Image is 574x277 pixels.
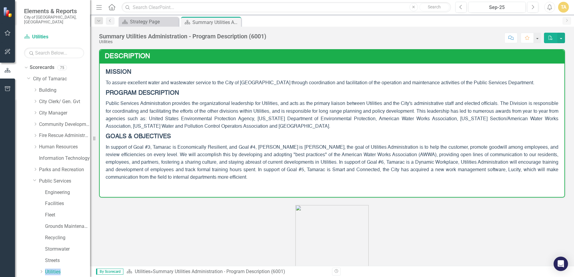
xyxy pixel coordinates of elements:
div: Strategy Page [130,18,177,25]
a: City Clerk/ Gen. Gvt [39,98,90,105]
a: Community Development [39,121,90,128]
a: Building [39,87,90,94]
div: Summary Utilities Administration - Program Description (6001) [192,19,240,26]
small: City of [GEOGRAPHIC_DATA], [GEOGRAPHIC_DATA] [24,15,84,25]
span: By Scorecard [96,269,123,275]
a: City Manager [39,110,90,117]
a: Parks and Recreation [39,166,90,173]
input: Search ClearPoint... [122,2,451,13]
a: Information Technology [39,155,90,162]
div: » [126,268,328,275]
a: Human Resources [39,144,90,150]
img: image%20v46.png [295,205,369,274]
div: Summary Utilities Administration - Program Description (6001) [153,269,285,274]
div: Open Intercom Messenger [554,257,568,271]
a: Fire Rescue Administration [39,132,90,139]
strong: GOALS & OBJECTIVES [106,134,171,140]
a: Facilities [45,200,90,207]
a: Utilities [135,269,150,274]
a: Streets [45,257,90,264]
a: Utilities [45,269,90,276]
a: Strategy Page [120,18,177,25]
button: TA [558,2,569,13]
a: Utilities [24,34,84,40]
a: Stormwater [45,246,90,253]
span: In support of Goal #3, Tamarac is Economically Resilient, and Goal #4, [PERSON_NAME] is [PERSON_N... [106,145,558,180]
img: ClearPoint Strategy [3,7,14,17]
div: Utilities [99,40,266,44]
a: Grounds Maintenance [45,223,90,230]
h3: Description [105,53,561,60]
span: To assure excellent water and wastewater service to the City of [GEOGRAPHIC_DATA] through coordin... [106,81,534,85]
strong: PROGRAM DESCRIPTION [106,90,179,96]
div: 75 [57,65,67,70]
a: Recycling [45,234,90,241]
div: Sep-25 [470,4,524,11]
span: Elements & Reports [24,7,84,15]
button: Search [419,3,449,11]
a: Scorecards [30,64,54,71]
button: Sep-25 [468,2,526,13]
strong: MISSION [106,69,131,75]
a: Public Services [39,178,90,185]
span: Search [428,4,441,9]
a: Engineering [45,189,90,196]
span: Public Services Administration provides the organizational leadership for Utilities, and acts as ... [106,101,558,129]
div: Summary Utilities Administration - Program Description (6001) [99,33,266,40]
a: Fleet [45,212,90,219]
a: City of Tamarac [33,76,90,82]
input: Search Below... [24,48,84,58]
